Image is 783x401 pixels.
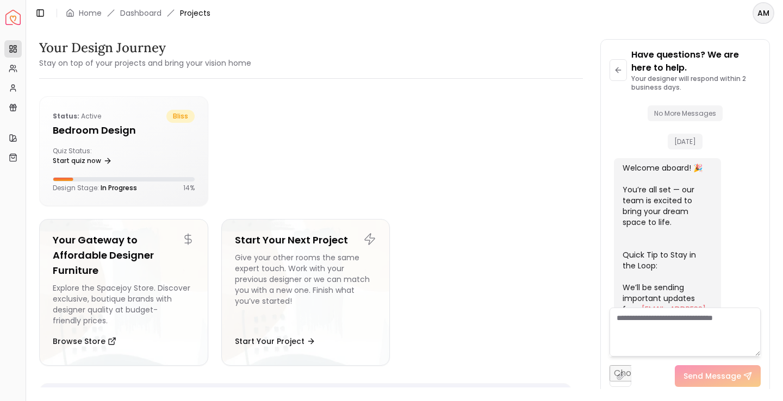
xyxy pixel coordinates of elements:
[753,2,774,24] button: AM
[53,123,195,138] h5: Bedroom design
[53,111,79,121] b: Status:
[5,10,21,25] img: Spacejoy Logo
[39,39,251,57] h3: Your Design Journey
[235,330,315,352] button: Start Your Project
[221,219,390,366] a: Start Your Next ProjectGive your other rooms the same expert touch. Work with your previous desig...
[235,233,377,248] h5: Start Your Next Project
[79,8,102,18] a: Home
[5,10,21,25] a: Spacejoy
[53,233,195,278] h5: Your Gateway to Affordable Designer Furniture
[53,153,112,168] a: Start quiz now
[66,8,210,18] nav: breadcrumb
[631,74,761,92] p: Your designer will respond within 2 business days.
[53,184,137,192] p: Design Stage:
[39,58,251,68] small: Stay on top of your projects and bring your vision home
[631,48,761,74] p: Have questions? We are here to help.
[235,252,377,326] div: Give your other rooms the same expert touch. Work with your previous designer or we can match you...
[120,8,161,18] a: Dashboard
[180,8,210,18] span: Projects
[53,110,101,123] p: active
[648,105,723,121] span: No More Messages
[53,147,119,168] div: Quiz Status:
[53,283,195,326] div: Explore the Spacejoy Store. Discover exclusive, boutique brands with designer quality at budget-f...
[53,330,116,352] button: Browse Store
[754,3,773,23] span: AM
[39,219,208,366] a: Your Gateway to Affordable Designer FurnitureExplore the Spacejoy Store. Discover exclusive, bout...
[183,184,195,192] p: 14 %
[101,183,137,192] span: In Progress
[166,110,195,123] span: bliss
[623,304,706,325] a: [EMAIL_ADDRESS][DOMAIN_NAME]
[668,134,703,149] span: [DATE]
